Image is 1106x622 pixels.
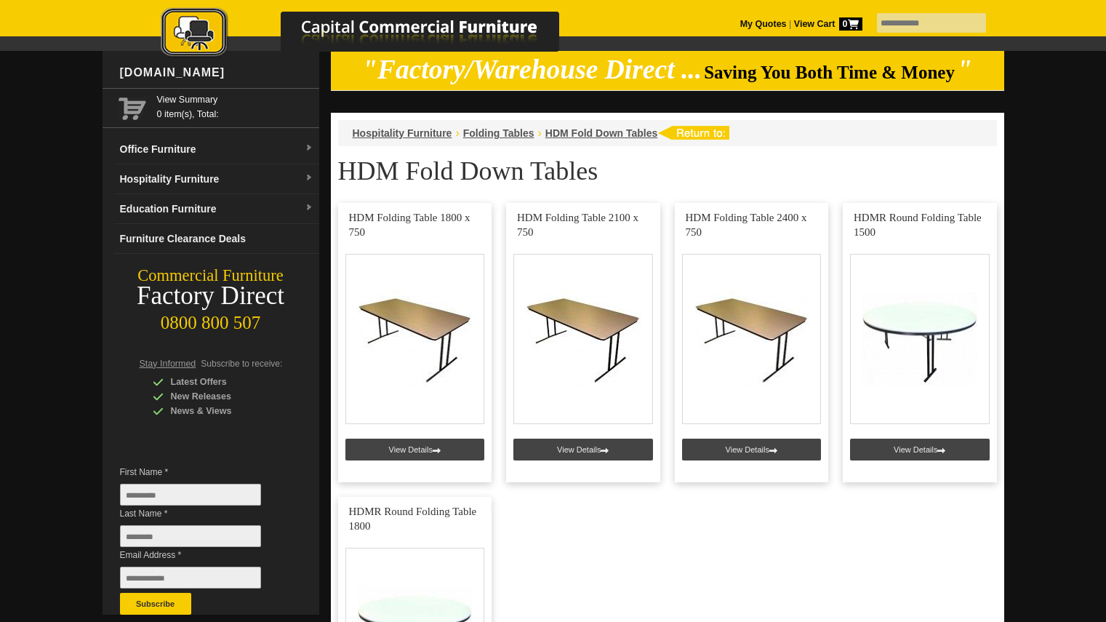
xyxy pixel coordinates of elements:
[338,157,997,185] h1: HDM Fold Down Tables
[153,375,291,389] div: Latest Offers
[839,17,862,31] span: 0
[545,127,658,139] a: HDM Fold Down Tables
[120,484,261,506] input: First Name *
[353,127,452,139] a: Hospitality Furniture
[120,465,283,479] span: First Name *
[103,286,319,306] div: Factory Direct
[120,506,283,521] span: Last Name *
[657,126,729,140] img: return to
[201,359,282,369] span: Subscribe to receive:
[114,224,319,254] a: Furniture Clearance Deals
[114,194,319,224] a: Education Furnituredropdown
[120,548,283,562] span: Email Address *
[120,525,261,547] input: Last Name *
[305,174,313,183] img: dropdown
[704,63,955,82] span: Saving You Both Time & Money
[305,144,313,153] img: dropdown
[140,359,196,369] span: Stay Informed
[305,204,313,212] img: dropdown
[120,593,191,615] button: Subscribe
[455,126,459,140] li: ›
[153,389,291,404] div: New Releases
[103,266,319,286] div: Commercial Furniture
[121,7,630,65] a: Capital Commercial Furniture Logo
[740,19,787,29] a: My Quotes
[114,135,319,164] a: Office Furnituredropdown
[157,92,313,107] a: View Summary
[121,7,630,60] img: Capital Commercial Furniture Logo
[153,404,291,418] div: News & Views
[791,19,862,29] a: View Cart0
[957,55,972,84] em: "
[157,92,313,119] span: 0 item(s), Total:
[537,126,541,140] li: ›
[103,306,319,333] div: 0800 800 507
[120,567,261,589] input: Email Address *
[463,127,534,139] a: Folding Tables
[114,164,319,194] a: Hospitality Furnituredropdown
[114,51,319,95] div: [DOMAIN_NAME]
[794,19,862,29] strong: View Cart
